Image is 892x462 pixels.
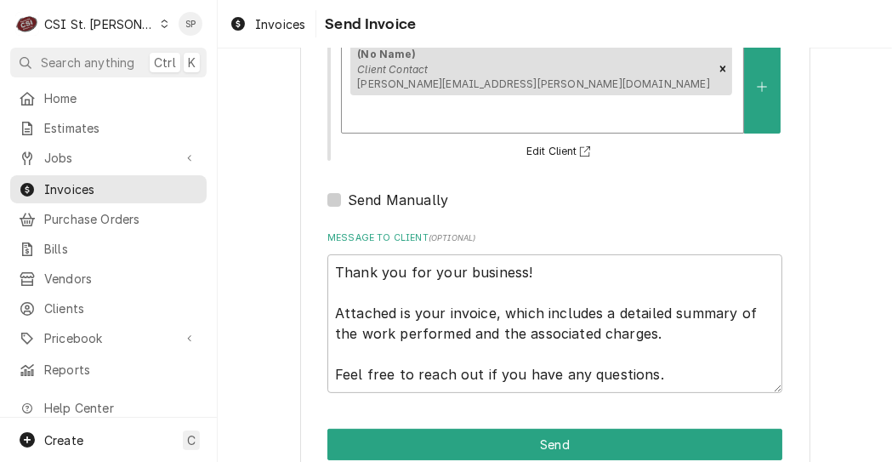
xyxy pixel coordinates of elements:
[41,54,134,71] span: Search anything
[10,265,207,293] a: Vendors
[44,149,173,167] span: Jobs
[10,175,207,203] a: Invoices
[757,81,767,93] svg: Create New Contact
[44,210,198,228] span: Purchase Orders
[327,231,782,393] div: Message to Client
[713,43,732,96] div: Remove [object Object]
[44,15,155,33] div: CSI St. [PERSON_NAME]
[357,48,416,60] strong: (No Name)
[44,299,198,317] span: Clients
[255,15,305,33] span: Invoices
[10,324,207,352] a: Go to Pricebook
[327,254,782,393] textarea: Thank you for your business! Attached is your invoice, which includes a detailed summary of the w...
[15,12,39,36] div: CSI St. Louis's Avatar
[10,205,207,233] a: Purchase Orders
[10,84,207,112] a: Home
[44,119,198,137] span: Estimates
[10,356,207,384] a: Reports
[327,429,782,460] button: Send
[15,12,39,36] div: C
[10,48,207,77] button: Search anythingCtrlK
[327,231,782,245] label: Message to Client
[320,13,416,36] span: Send Invoice
[10,235,207,263] a: Bills
[744,39,780,134] button: Create New Contact
[44,361,198,379] span: Reports
[348,190,448,210] label: Send Manually
[10,394,207,422] a: Go to Help Center
[357,77,710,90] span: [PERSON_NAME][EMAIL_ADDRESS][PERSON_NAME][DOMAIN_NAME]
[44,399,196,417] span: Help Center
[524,141,598,163] button: Edit Client
[44,329,173,347] span: Pricebook
[44,89,198,107] span: Home
[44,270,198,288] span: Vendors
[154,54,176,71] span: Ctrl
[188,54,196,71] span: K
[357,63,428,76] em: Client Contact
[187,431,196,449] span: C
[179,12,202,36] div: SP
[44,180,198,198] span: Invoices
[10,144,207,172] a: Go to Jobs
[44,433,83,448] span: Create
[179,12,202,36] div: Shelley Politte's Avatar
[327,429,782,460] div: Button Group Row
[10,294,207,322] a: Clients
[10,114,207,142] a: Estimates
[429,233,476,242] span: ( optional )
[44,240,198,258] span: Bills
[223,10,312,38] a: Invoices
[327,429,782,460] div: Button Group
